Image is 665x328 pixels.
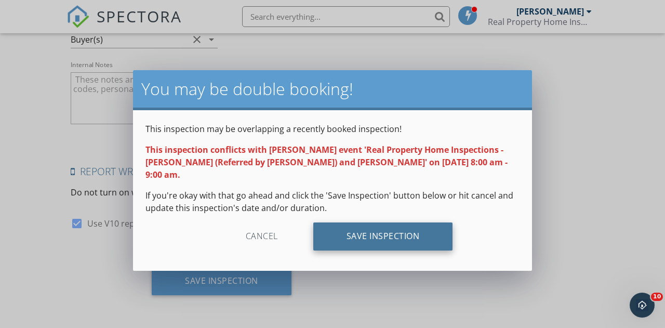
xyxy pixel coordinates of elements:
div: Save Inspection [313,222,453,251]
iframe: Intercom live chat [630,293,655,318]
span: 10 [651,293,663,301]
strong: This inspection conflicts with [PERSON_NAME] event 'Real Property Home Inspections - [PERSON_NAME... [145,144,508,180]
h2: You may be double booking! [141,78,524,99]
p: This inspection may be overlapping a recently booked inspection! [145,123,520,135]
p: If you're okay with that go ahead and click the 'Save Inspection' button below or hit cancel and ... [145,189,520,214]
div: Cancel [212,222,311,251]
